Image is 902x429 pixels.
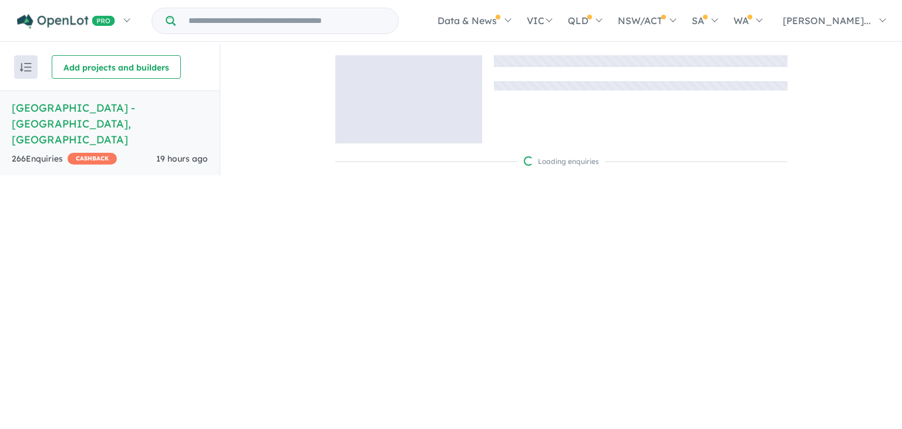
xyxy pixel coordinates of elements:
img: Openlot PRO Logo White [17,14,115,29]
span: CASHBACK [68,153,117,165]
div: Loading enquiries [524,156,599,167]
div: 266 Enquir ies [12,152,117,166]
input: Try estate name, suburb, builder or developer [178,8,396,33]
span: [PERSON_NAME]... [783,15,871,26]
span: 19 hours ago [156,153,208,164]
h5: [GEOGRAPHIC_DATA] - [GEOGRAPHIC_DATA] , [GEOGRAPHIC_DATA] [12,100,208,148]
img: sort.svg [20,63,32,72]
button: Add projects and builders [52,55,181,79]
